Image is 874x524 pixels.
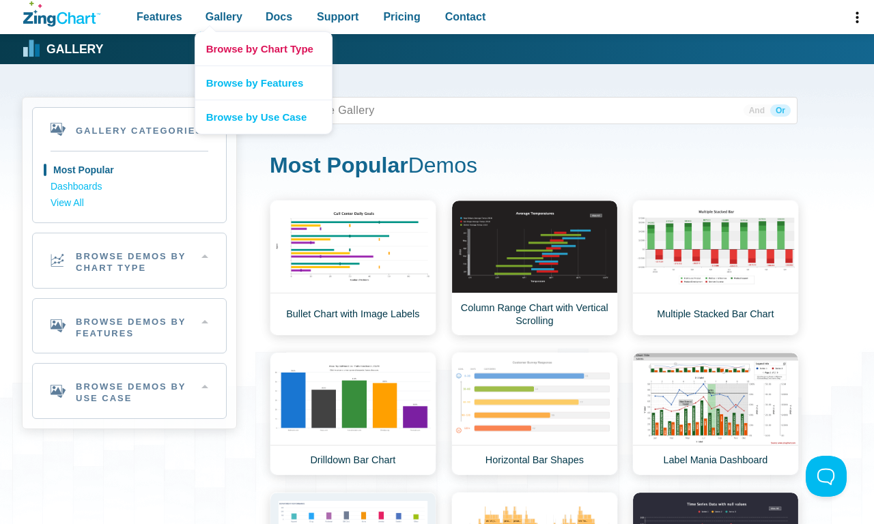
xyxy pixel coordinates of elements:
a: ZingChart Logo. Click to return to the homepage [23,1,100,27]
span: Or [770,104,791,117]
h2: Browse Demos By Chart Type [33,233,226,288]
iframe: Toggle Customer Support [806,456,847,497]
a: View All [51,195,208,212]
strong: Gallery [46,44,103,56]
a: Browse by Chart Type [195,32,332,65]
a: Column Range Chart with Vertical Scrolling [451,200,618,336]
a: Most Popular [51,162,208,179]
a: Drilldown Bar Chart [270,352,436,476]
span: Gallery [206,8,242,26]
span: Pricing [383,8,420,26]
h2: Browse Demos By Features [33,299,226,353]
h2: Gallery Categories [33,108,226,151]
span: Support [317,8,358,26]
a: Label Mania Dashboard [632,352,799,476]
span: And [744,104,770,117]
a: Browse by Features [195,65,332,100]
strong: Most Popular [270,153,408,177]
span: Contact [445,8,486,26]
a: Bullet Chart with Image Labels [270,200,436,336]
span: Docs [266,8,292,26]
a: Multiple Stacked Bar Chart [632,200,799,336]
a: Gallery [23,39,103,59]
h1: Demos [270,151,798,182]
a: Browse by Use Case [195,100,332,134]
h2: Browse Demos By Use Case [33,364,226,418]
a: Horizontal Bar Shapes [451,352,618,476]
span: Features [137,8,182,26]
a: Dashboards [51,179,208,195]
